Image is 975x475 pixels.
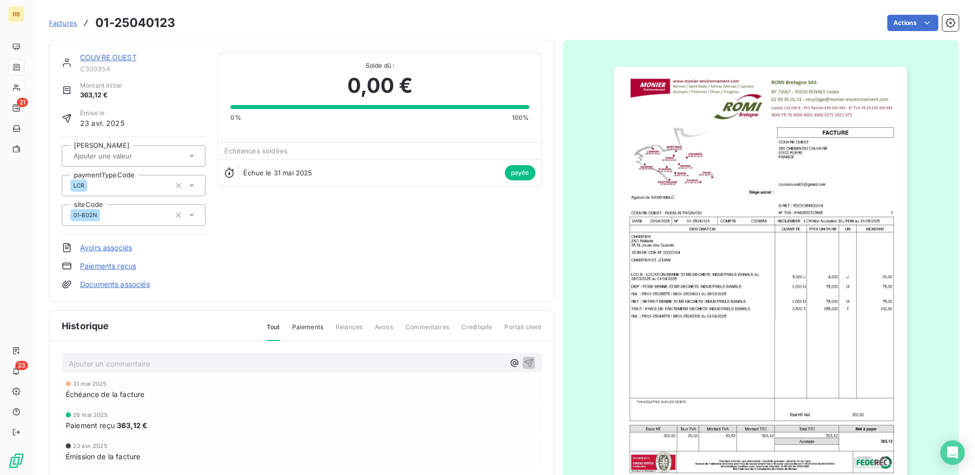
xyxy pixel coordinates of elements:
[73,182,84,189] span: LCR
[15,361,28,370] span: 23
[405,323,449,340] span: Commentaires
[375,323,393,340] span: Avoirs
[8,6,24,22] div: RB
[347,70,413,101] span: 0,00 €
[80,118,124,128] span: 23 avr. 2025
[940,440,965,465] div: Open Intercom Messenger
[95,14,175,32] h3: 01-25040123
[17,98,28,107] span: 21
[224,147,288,155] span: Échéances soldées
[66,451,140,462] span: Émission de la facture
[80,261,136,271] a: Paiements reçus
[887,15,938,31] button: Actions
[512,113,529,122] span: 100%
[49,19,77,27] span: Factures
[62,319,109,333] span: Historique
[267,323,280,341] span: Tout
[336,323,363,340] span: Relances
[80,90,122,100] span: 363,12 €
[80,53,137,62] a: COUVRE OUEST
[72,151,175,161] input: Ajouter une valeur
[292,323,323,340] span: Paiements
[80,243,132,253] a: Avoirs associés
[73,443,108,449] span: 23 avr. 2025
[230,61,529,70] span: Solde dû :
[66,389,144,400] span: Échéance de la facture
[80,109,124,118] span: Émise le
[117,420,147,431] span: 363,12 €
[80,65,206,73] span: C309854
[73,412,108,418] span: 26 mai 2025
[243,169,312,177] span: Échue le 31 mai 2025
[504,323,542,340] span: Portail client
[505,165,535,180] span: payée
[230,113,241,122] span: 0%
[80,279,150,289] a: Documents associés
[73,381,107,387] span: 31 mai 2025
[80,81,122,90] span: Montant initial
[461,323,493,340] span: Creditsafe
[49,18,77,28] a: Factures
[8,100,24,116] a: 21
[66,420,115,431] span: Paiement reçu
[8,453,24,469] img: Logo LeanPay
[73,212,97,218] span: 01-B02N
